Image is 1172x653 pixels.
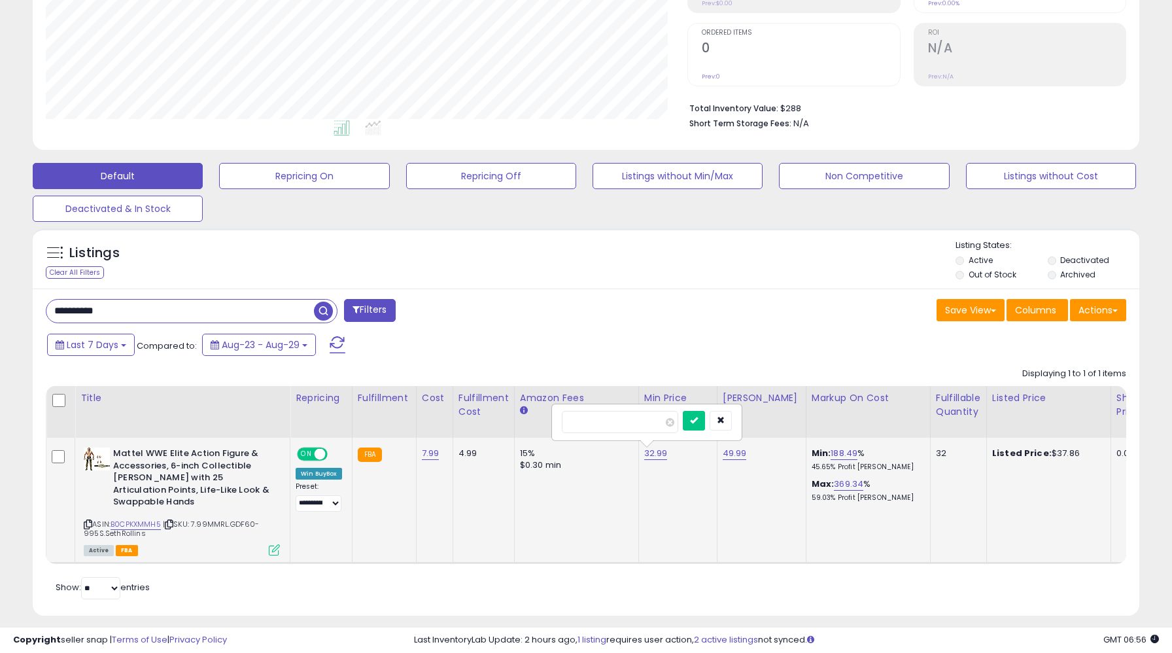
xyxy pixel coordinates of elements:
[84,545,114,556] span: All listings currently available for purchase on Amazon
[812,463,920,472] p: 45.65% Profit [PERSON_NAME]
[1022,368,1126,380] div: Displaying 1 to 1 of 1 items
[520,391,633,405] div: Amazon Fees
[812,493,920,503] p: 59.03% Profit [PERSON_NAME]
[219,163,389,189] button: Repricing On
[831,447,857,460] a: 188.49
[992,391,1105,405] div: Listed Price
[67,338,118,351] span: Last 7 Days
[936,391,981,419] div: Fulfillable Quantity
[358,448,382,462] small: FBA
[46,266,104,279] div: Clear All Filters
[969,269,1016,280] label: Out of Stock
[137,340,197,352] span: Compared to:
[966,163,1136,189] button: Listings without Cost
[969,255,993,266] label: Active
[111,519,161,530] a: B0CPKXMMH5
[793,117,809,130] span: N/A
[169,633,227,646] a: Privacy Policy
[56,581,150,593] span: Show: entries
[458,391,509,419] div: Fulfillment Cost
[992,448,1101,459] div: $37.86
[202,334,316,356] button: Aug-23 - Aug-29
[694,633,758,646] a: 2 active listings
[80,391,284,405] div: Title
[296,482,342,512] div: Preset:
[113,448,272,512] b: Mattel WWE Elite Action Figure & Accessories, 6-inch Collectible [PERSON_NAME] with 25 Articulati...
[992,447,1052,459] b: Listed Price:
[69,244,120,262] h5: Listings
[928,29,1126,37] span: ROI
[1103,633,1159,646] span: 2025-09-6 06:56 GMT
[779,163,949,189] button: Non Competitive
[458,448,504,459] div: 4.99
[928,41,1126,58] h2: N/A
[1015,304,1056,317] span: Columns
[1060,269,1095,280] label: Archived
[812,447,831,459] b: Min:
[723,447,747,460] a: 49.99
[644,447,668,460] a: 32.99
[593,163,763,189] button: Listings without Min/Max
[702,73,720,80] small: Prev: 0
[296,468,342,480] div: Win BuyBox
[1007,299,1068,321] button: Columns
[13,633,61,646] strong: Copyright
[956,239,1139,252] p: Listing States:
[84,519,260,538] span: | SKU: 7.99MMRL.GDF60-995S.SethRollins
[812,478,920,503] div: %
[689,103,778,114] b: Total Inventory Value:
[689,99,1116,115] li: $288
[84,448,110,470] img: 4183zuE4h1L._SL40_.jpg
[520,459,629,471] div: $0.30 min
[689,118,791,129] b: Short Term Storage Fees:
[422,391,447,405] div: Cost
[936,448,976,459] div: 32
[577,633,606,646] a: 1 listing
[520,448,629,459] div: 15%
[116,545,138,556] span: FBA
[812,448,920,472] div: %
[33,196,203,222] button: Deactivated & In Stock
[1060,255,1109,266] label: Deactivated
[406,163,576,189] button: Repricing Off
[812,391,925,405] div: Markup on Cost
[702,41,899,58] h2: 0
[1116,448,1138,459] div: 0.00
[344,299,395,322] button: Filters
[937,299,1005,321] button: Save View
[84,448,280,554] div: ASIN:
[812,478,835,490] b: Max:
[422,447,439,460] a: 7.99
[47,334,135,356] button: Last 7 Days
[702,29,899,37] span: Ordered Items
[326,449,347,460] span: OFF
[1116,391,1143,419] div: Ship Price
[222,338,300,351] span: Aug-23 - Aug-29
[112,633,167,646] a: Terms of Use
[414,634,1159,646] div: Last InventoryLab Update: 2 hours ago, requires user action, not synced.
[358,391,411,405] div: Fulfillment
[806,386,930,438] th: The percentage added to the cost of goods (COGS) that forms the calculator for Min & Max prices.
[928,73,954,80] small: Prev: N/A
[644,391,712,405] div: Min Price
[520,405,528,417] small: Amazon Fees.
[296,391,347,405] div: Repricing
[298,449,315,460] span: ON
[834,478,863,491] a: 369.34
[13,634,227,646] div: seller snap | |
[1070,299,1126,321] button: Actions
[723,391,801,405] div: [PERSON_NAME]
[33,163,203,189] button: Default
